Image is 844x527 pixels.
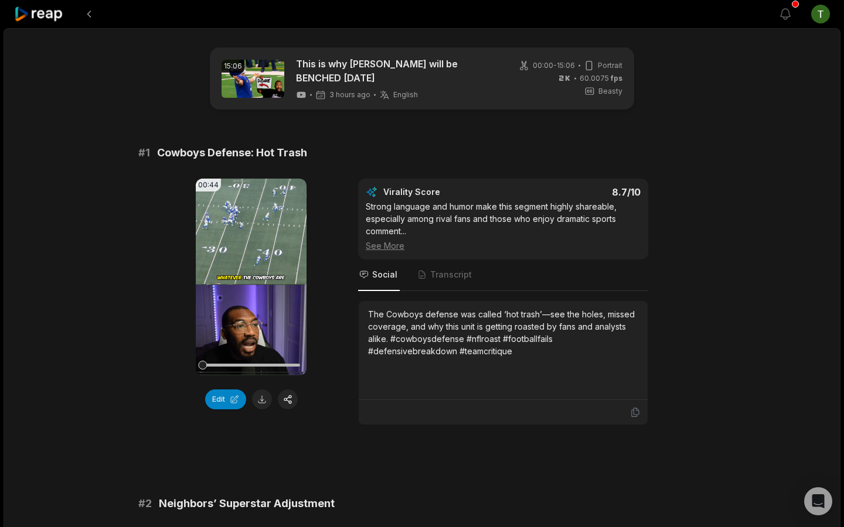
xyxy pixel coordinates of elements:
button: Edit [205,389,246,409]
span: fps [611,74,622,83]
span: 60.0075 [580,73,622,84]
span: Social [372,269,397,280]
span: # 1 [138,145,150,161]
div: Virality Score [383,186,509,198]
div: Open Intercom Messenger [804,487,832,515]
span: 00:00 - 15:06 [533,60,575,71]
span: English [393,90,418,100]
span: Transcript [430,269,472,280]
div: See More [366,239,641,252]
a: This is why [PERSON_NAME] will be BENCHED [DATE] [296,57,498,85]
div: 8.7 /10 [515,186,641,198]
div: The Cowboys defense was called ‘hot trash’—see the holes, missed coverage, and why this unit is g... [368,308,638,357]
div: Strong language and humor make this segment highly shareable, especially among rival fans and tho... [366,200,641,252]
span: Cowboys Defense: Hot Trash [157,145,307,161]
span: 3 hours ago [329,90,370,100]
span: Neighbors’ Superstar Adjustment [159,495,335,512]
video: Your browser does not support mp4 format. [196,179,307,375]
span: Beasty [598,86,622,97]
span: # 2 [138,495,152,512]
span: Portrait [598,60,622,71]
nav: Tabs [358,259,648,291]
